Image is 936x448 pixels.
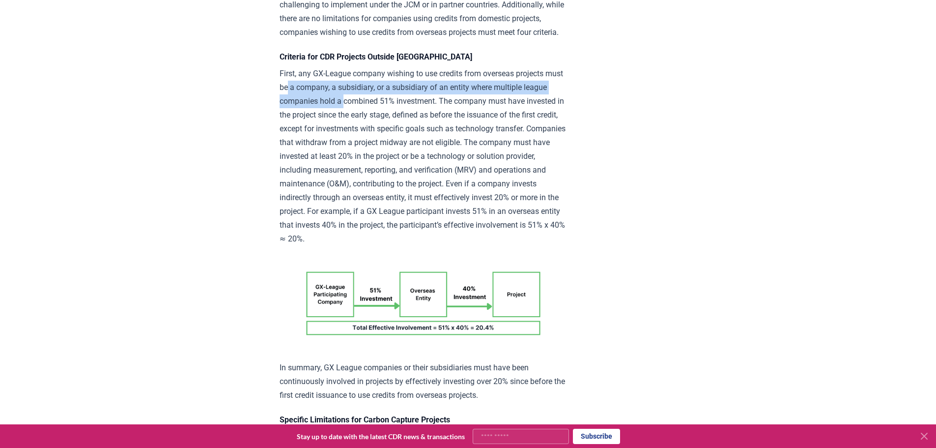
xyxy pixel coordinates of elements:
[280,361,567,402] p: In summary, GX League companies or their subsidiaries must have been continuously involved in pro...
[280,414,567,426] h4: Specific Limitations for Carbon Capture Projects
[280,67,567,246] p: First, any GX-League company wishing to use credits from overseas projects must be a company, a s...
[280,51,567,63] h4: Criteria for CDR Projects Outside [GEOGRAPHIC_DATA]
[280,269,567,337] img: blog post image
